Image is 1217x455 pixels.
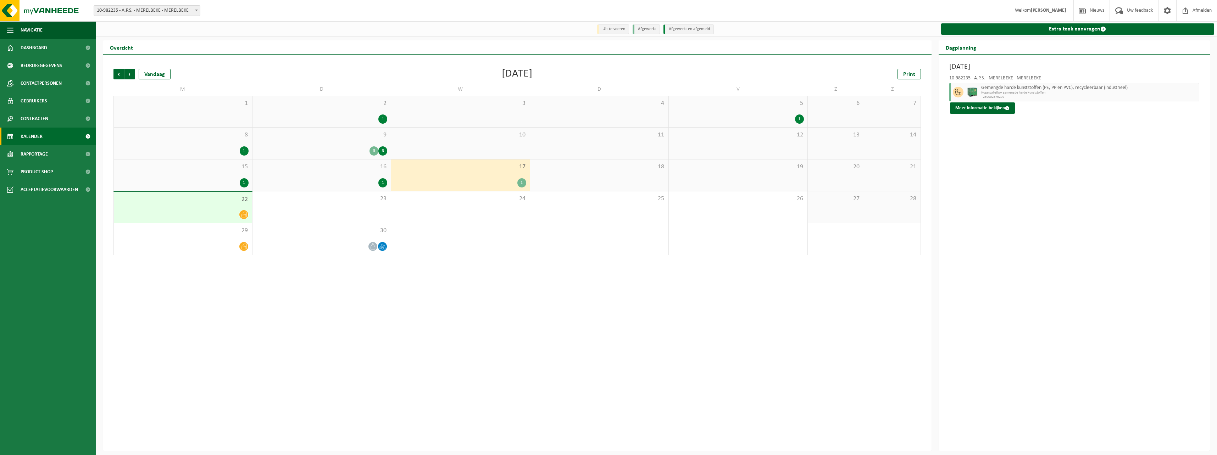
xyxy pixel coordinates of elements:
span: Dashboard [21,39,47,57]
span: 17 [395,163,526,171]
strong: [PERSON_NAME] [1031,8,1066,13]
a: Print [898,69,921,79]
td: W [391,83,530,96]
div: [DATE] [502,69,533,79]
button: Meer informatie bekijken [950,102,1015,114]
span: 16 [256,163,388,171]
span: 4 [534,100,665,107]
span: Acceptatievoorwaarden [21,181,78,198]
span: Navigatie [21,21,43,39]
span: 10 [395,131,526,139]
div: 3 [369,146,378,156]
span: Volgende [124,69,135,79]
span: 6 [811,100,860,107]
span: Vorige [113,69,124,79]
li: Uit te voeren [597,24,629,34]
div: 1 [378,114,387,124]
a: Extra taak aanvragen [941,23,1215,35]
span: Contactpersonen [21,74,62,92]
span: 11 [534,131,665,139]
div: 10-982235 - A.P.S. - MERELBEKE - MERELBEKE [949,76,1200,83]
span: Kalender [21,128,43,145]
li: Afgewerkt en afgemeld [663,24,714,34]
span: 30 [256,227,388,235]
h2: Dagplanning [939,40,983,54]
span: 1 [117,100,249,107]
span: 10-982235 - A.P.S. - MERELBEKE - MERELBEKE [94,5,200,16]
span: 26 [672,195,804,203]
div: 1 [378,178,387,187]
span: 12 [672,131,804,139]
span: 20 [811,163,860,171]
h2: Overzicht [103,40,140,54]
span: 14 [868,131,917,139]
span: Gemengde harde kunststoffen (PE, PP en PVC), recycleerbaar (industrieel) [981,85,1197,91]
h3: [DATE] [949,62,1200,72]
span: 28 [868,195,917,203]
span: 18 [534,163,665,171]
div: 1 [240,146,249,156]
span: 7 [868,100,917,107]
span: T250002676279 [981,95,1197,99]
span: 22 [117,196,249,203]
td: D [252,83,391,96]
div: 1 [240,178,249,187]
div: 1 [517,178,526,187]
span: 2 [256,100,388,107]
span: Hoge palletbox gemengde harde kunststoffen [981,91,1197,95]
span: Bedrijfsgegevens [21,57,62,74]
div: 3 [378,146,387,156]
span: 29 [117,227,249,235]
td: M [113,83,252,96]
span: 9 [256,131,388,139]
img: PB-HB-1400-HPE-GN-01 [967,87,978,97]
span: 3 [395,100,526,107]
td: V [669,83,808,96]
span: 8 [117,131,249,139]
span: 23 [256,195,388,203]
td: D [530,83,669,96]
span: 25 [534,195,665,203]
span: 10-982235 - A.P.S. - MERELBEKE - MERELBEKE [94,6,200,16]
li: Afgewerkt [633,24,660,34]
span: 27 [811,195,860,203]
div: Vandaag [139,69,171,79]
span: 24 [395,195,526,203]
span: 21 [868,163,917,171]
span: Print [903,72,915,77]
td: Z [864,83,921,96]
span: Rapportage [21,145,48,163]
span: 5 [672,100,804,107]
span: Contracten [21,110,48,128]
div: 1 [795,114,804,124]
span: 19 [672,163,804,171]
span: Product Shop [21,163,53,181]
span: 15 [117,163,249,171]
td: Z [808,83,864,96]
span: Gebruikers [21,92,47,110]
span: 13 [811,131,860,139]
